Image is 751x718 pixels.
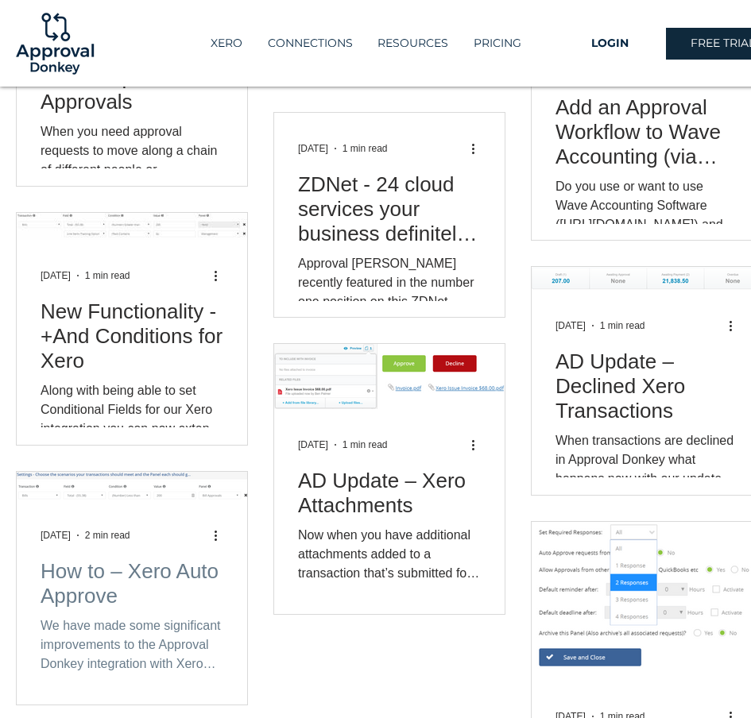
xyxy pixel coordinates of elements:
[469,435,488,454] button: More actions
[600,320,645,331] span: 1 min read
[85,270,130,281] span: 1 min read
[298,526,481,583] div: Now when you have additional attachments added to a transaction that’s submitted for approval in ...
[41,559,223,608] a: How to – Xero Auto Approve
[211,526,230,545] button: More actions
[556,349,738,423] a: AD Update – Declined Xero Transactions
[298,254,481,311] div: Approval [PERSON_NAME] recently featured in the number one position on this ZDNet article alongsi...
[469,139,488,158] button: More actions
[41,616,223,674] div: We have made some significant improvements to the Approval Donkey integration with Xero including...
[591,36,629,52] span: LOGIN
[41,270,71,281] span: May 3, 2018
[41,530,71,541] span: Apr 9, 2018
[556,177,738,234] div: Do you use or want to use Wave Accounting Software ([URL][DOMAIN_NAME]) and often need to get app...
[260,30,361,56] p: CONNECTIONS
[556,95,738,169] a: Add an Approval Workflow to Wave Accounting (via Zapier).
[12,1,98,87] img: Logo-01.png
[466,30,529,56] p: PRICING
[41,299,223,373] a: New Functionality - +And Conditions for Xero
[343,439,388,450] span: 1 min read
[298,143,328,154] span: May 9, 2018
[41,122,223,179] div: When you need approval requests to move along a chain of different people or departments as they ...
[553,28,666,60] a: LOGIN
[370,30,456,56] p: RESOURCES
[298,469,481,518] a: AD Update – Xero Attachments
[178,30,553,56] nav: Site
[85,530,130,541] span: 2 min read
[298,439,328,450] span: Apr 10, 2018
[365,30,460,56] div: RESOURCES
[198,30,254,56] a: XERO
[726,316,745,335] button: More actions
[254,30,365,56] a: CONNECTIONS
[16,471,248,500] img: How to – Xero Auto Approve
[41,381,223,438] div: Along with being able to set Conditional Fields for our Xero integration you can now extend this ...
[211,266,230,285] button: More actions
[16,212,248,241] img: New Functionality - +And Conditions for Xero
[460,30,533,56] a: PRICING
[556,320,586,331] span: Apr 10, 2018
[343,143,388,154] span: 1 min read
[556,431,738,488] div: When transactions are declined in Approval Donkey what happens now with our updated integration i...
[273,343,505,410] img: AD Update – Xero Attachments
[298,172,481,246] a: ZDNet - 24 cloud services your business definitely needs to try
[203,30,250,56] p: XERO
